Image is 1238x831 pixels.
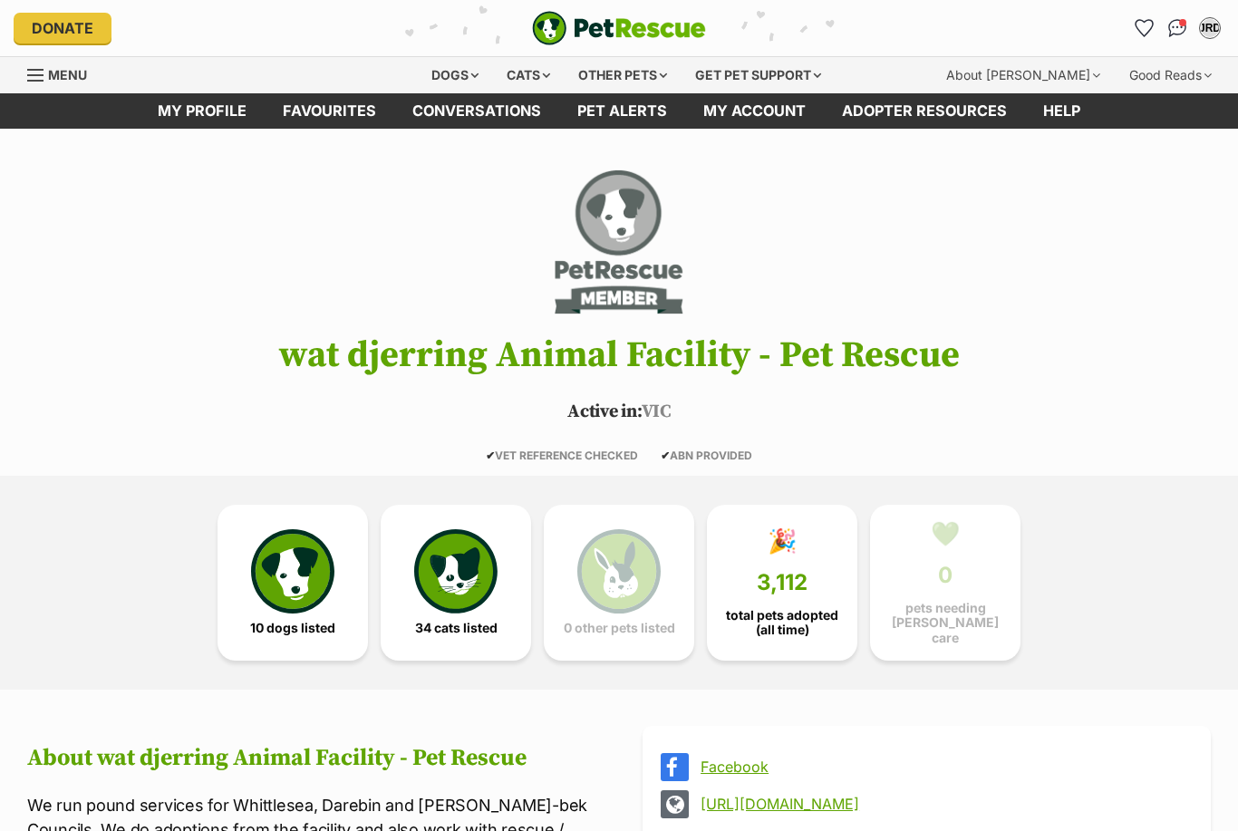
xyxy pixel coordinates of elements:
span: VET REFERENCE CHECKED [486,449,638,462]
a: 🎉 3,112 total pets adopted (all time) [707,505,857,661]
span: 10 dogs listed [250,621,335,635]
img: logo-e224e6f780fb5917bec1dbf3a21bbac754714ae5b6737aabdf751b685950b380.svg [532,11,706,45]
a: My profile [140,93,265,129]
span: 3,112 [757,570,808,595]
a: 10 dogs listed [218,505,368,661]
button: My account [1195,14,1224,43]
div: Dogs [419,57,491,93]
a: Conversations [1163,14,1192,43]
a: [URL][DOMAIN_NAME] [701,796,1185,812]
div: Other pets [566,57,680,93]
a: Adopter resources [824,93,1025,129]
icon: ✔ [661,449,670,462]
a: 34 cats listed [381,505,531,661]
img: cat-icon-068c71abf8fe30c970a85cd354bc8e23425d12f6e8612795f06af48be43a487a.svg [414,529,498,613]
span: 34 cats listed [415,621,498,635]
div: JRD [1201,19,1219,37]
span: Active in: [567,401,641,423]
a: Favourites [265,93,394,129]
a: 💚 0 pets needing [PERSON_NAME] care [870,505,1020,661]
span: 0 [938,563,953,588]
img: chat-41dd97257d64d25036548639549fe6c8038ab92f7586957e7f3b1b290dea8141.svg [1168,19,1187,37]
a: Facebook [701,759,1185,775]
span: ABN PROVIDED [661,449,752,462]
span: pets needing [PERSON_NAME] care [885,601,1005,644]
a: PetRescue [532,11,706,45]
div: About [PERSON_NAME] [933,57,1113,93]
a: My account [685,93,824,129]
img: bunny-icon-b786713a4a21a2fe6d13e954f4cb29d131f1b31f8a74b52ca2c6d2999bc34bbe.svg [577,529,661,613]
div: 🎉 [768,527,797,555]
span: Menu [48,67,87,82]
ul: Account quick links [1130,14,1224,43]
a: Menu [27,57,100,90]
div: Get pet support [682,57,834,93]
span: total pets adopted (all time) [722,608,842,637]
icon: ✔ [486,449,495,462]
img: petrescue-icon-eee76f85a60ef55c4a1927667547b313a7c0e82042636edf73dce9c88f694885.svg [251,529,334,613]
a: 0 other pets listed [544,505,694,661]
div: Cats [494,57,563,93]
span: 0 other pets listed [564,621,675,635]
a: Help [1025,93,1098,129]
a: Donate [14,13,111,43]
h2: About wat djerring Animal Facility - Pet Rescue [27,745,595,772]
div: Good Reads [1117,57,1224,93]
img: wat djerring Animal Facility - Pet Rescue [550,165,687,319]
a: Favourites [1130,14,1159,43]
a: Pet alerts [559,93,685,129]
div: 💚 [931,520,960,547]
a: conversations [394,93,559,129]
